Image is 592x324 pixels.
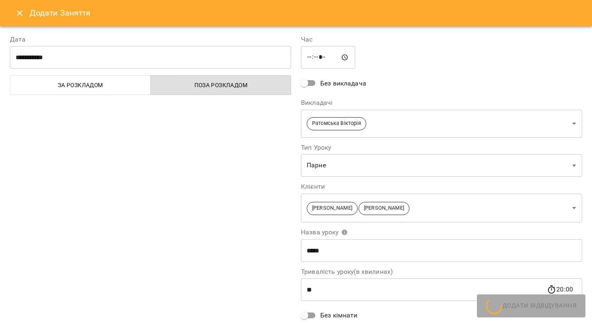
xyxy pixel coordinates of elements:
label: Дата [10,36,291,43]
label: Тривалість уроку(в хвилинах) [301,268,582,275]
label: Час [301,36,582,43]
button: Close [10,3,30,23]
span: Назва уроку [301,229,348,236]
label: Викладачі [301,100,582,106]
span: [PERSON_NAME] [307,204,357,212]
h6: Додати Заняття [30,7,582,19]
span: За розкладом [15,80,146,90]
label: Тип Уроку [301,144,582,151]
label: Клієнти [301,183,582,190]
button: За розкладом [10,75,151,95]
div: Парне [301,154,582,177]
button: Поза розкладом [150,75,291,95]
svg: Вкажіть назву уроку або виберіть клієнтів [341,229,348,236]
span: Без кімнати [320,310,358,320]
div: [PERSON_NAME][PERSON_NAME] [301,193,582,222]
div: Ратомська Вікторія [301,109,582,138]
span: Поза розкладом [156,80,287,90]
span: Без викладача [320,79,366,88]
span: [PERSON_NAME] [359,204,409,212]
span: Ратомська Вікторія [307,120,366,127]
